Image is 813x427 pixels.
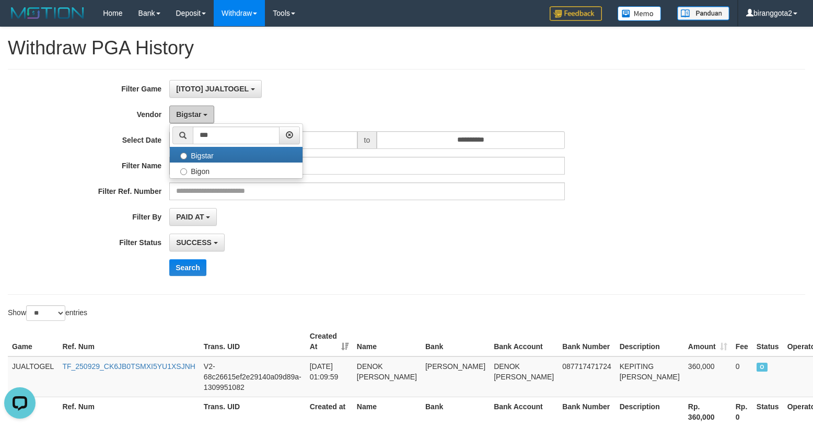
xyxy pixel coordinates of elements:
[757,363,768,372] span: ON PROCESS
[618,6,661,21] img: Button%20Memo.svg
[200,397,306,426] th: Trans. UID
[58,327,199,356] th: Ref. Num
[62,362,195,371] a: TF_250929_CK6JB0TSMXI5YU1XSJNH
[353,356,421,397] td: DENOK [PERSON_NAME]
[176,85,249,93] span: [ITOTO] JUALTOGEL
[306,397,353,426] th: Created at
[200,356,306,397] td: V2-68c26615ef2e29140a09d89a-1309951082
[176,238,212,247] span: SUCCESS
[558,327,615,356] th: Bank Number
[176,213,204,221] span: PAID AT
[490,397,558,426] th: Bank Account
[8,356,58,397] td: JUALTOGEL
[615,397,684,426] th: Description
[353,327,421,356] th: Name
[677,6,729,20] img: panduan.png
[169,106,214,123] button: Bigstar
[550,6,602,21] img: Feedback.jpg
[731,397,752,426] th: Rp. 0
[58,397,199,426] th: Ref. Num
[200,327,306,356] th: Trans. UID
[169,80,262,98] button: [ITOTO] JUALTOGEL
[490,327,558,356] th: Bank Account
[684,356,731,397] td: 360,000
[8,305,87,321] label: Show entries
[752,397,783,426] th: Status
[752,327,783,356] th: Status
[169,234,225,251] button: SUCCESS
[421,327,490,356] th: Bank
[357,131,377,149] span: to
[180,153,187,159] input: Bigstar
[306,356,353,397] td: [DATE] 01:09:59
[180,168,187,175] input: Bigon
[558,356,615,397] td: 087717471724
[26,305,65,321] select: Showentries
[169,259,206,276] button: Search
[731,356,752,397] td: 0
[615,327,684,356] th: Description
[421,397,490,426] th: Bank
[8,38,805,59] h1: Withdraw PGA History
[170,163,303,178] label: Bigon
[615,356,684,397] td: KEPITING [PERSON_NAME]
[8,5,87,21] img: MOTION_logo.png
[169,208,217,226] button: PAID AT
[684,397,731,426] th: Rp. 360,000
[170,147,303,163] label: Bigstar
[8,327,58,356] th: Game
[490,356,558,397] td: DENOK [PERSON_NAME]
[684,327,731,356] th: Amount: activate to sort column ascending
[306,327,353,356] th: Created At: activate to sort column ascending
[176,110,201,119] span: Bigstar
[4,4,36,36] button: Open LiveChat chat widget
[353,397,421,426] th: Name
[558,397,615,426] th: Bank Number
[421,356,490,397] td: [PERSON_NAME]
[731,327,752,356] th: Fee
